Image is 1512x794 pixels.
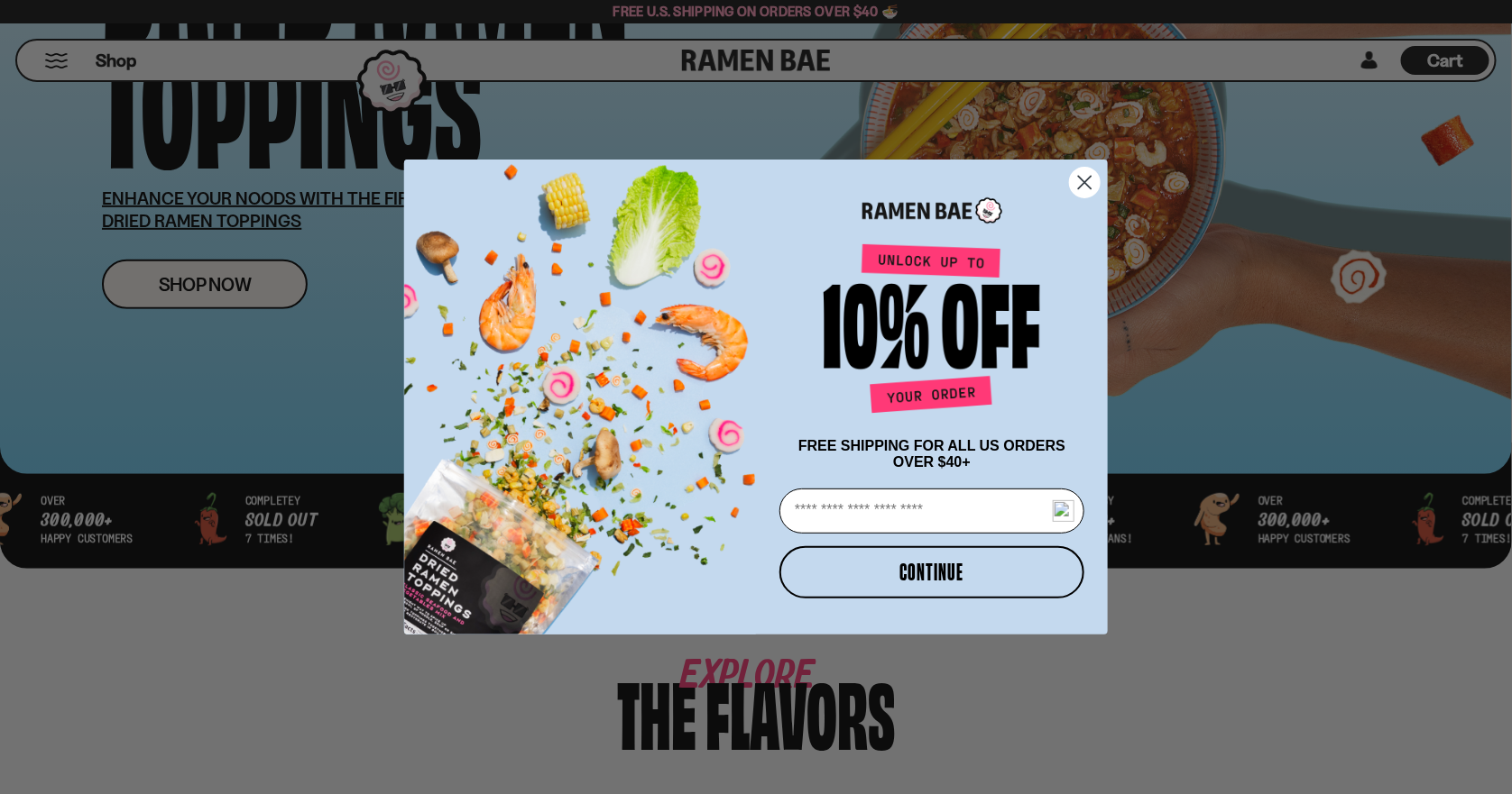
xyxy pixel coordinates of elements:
img: Ramen Bae Logo [862,196,1002,225]
button: CONTINUE [779,546,1084,598]
button: Close dialog [1069,167,1101,198]
img: Unlock up to 10% off [819,243,1045,420]
span: FREE SHIPPING FOR ALL US ORDERS OVER $40+ [798,438,1065,470]
img: ce7035ce-2e49-461c-ae4b-8ade7372f32c.png [404,144,772,634]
